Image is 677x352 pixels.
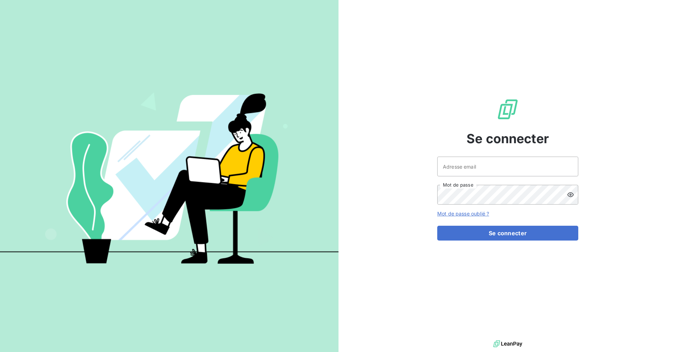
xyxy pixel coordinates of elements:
a: Mot de passe oublié ? [437,211,489,217]
img: logo [493,339,522,349]
input: placeholder [437,157,578,176]
button: Se connecter [437,226,578,241]
img: Logo LeanPay [496,98,519,121]
span: Se connecter [466,129,549,148]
